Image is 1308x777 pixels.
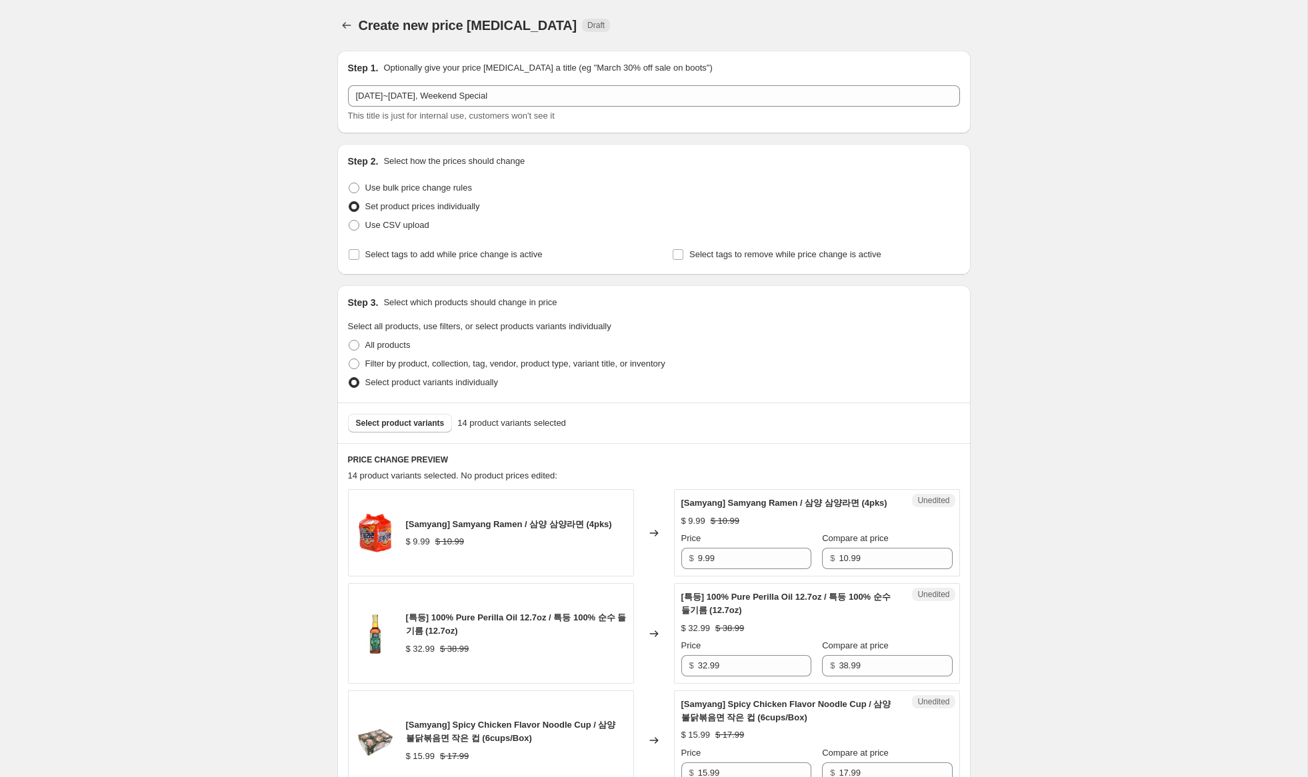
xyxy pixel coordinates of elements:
div: $ 9.99 [681,514,705,528]
span: Select product variants [356,418,445,428]
div: $ 9.99 [406,535,430,548]
div: $ 32.99 [681,622,710,635]
span: [Samyang] Spicy Chicken Flavor Noodle Cup / 삼양 불닭볶음면 작은 컵 (6cups/Box) [406,720,616,743]
p: Select which products should change in price [383,296,557,309]
span: Compare at price [822,748,889,758]
div: $ 15.99 [406,750,435,763]
span: Compare at price [822,640,889,650]
span: [Samyang] Samyang Ramen / 삼양 삼양라면 (4pks) [406,519,612,529]
span: [특등] 100% Pure Perilla Oil 12.7oz / 특등 100% 순수 들기름 (12.7oz) [406,612,627,636]
h6: PRICE CHANGE PREVIEW [348,454,960,465]
strike: $ 10.99 [711,514,739,528]
span: Price [681,748,701,758]
span: [Samyang] Spicy Chicken Flavor Noodle Cup / 삼양 불닭볶음면 작은 컵 (6cups/Box) [681,699,891,722]
span: All products [365,340,411,350]
span: Compare at price [822,533,889,543]
span: Price [681,640,701,650]
button: Select product variants [348,414,453,432]
h2: Step 3. [348,296,379,309]
strike: $ 10.99 [435,535,464,548]
input: 30% off holiday sale [348,85,960,107]
button: Price change jobs [337,16,356,35]
span: Price [681,533,701,543]
span: $ [830,553,835,563]
p: Select how the prices should change [383,155,525,168]
span: Unedited [917,589,949,600]
strike: $ 17.99 [715,728,744,742]
span: $ [689,553,694,563]
strike: $ 38.99 [440,642,469,656]
span: Select product variants individually [365,377,498,387]
span: Unedited [917,696,949,707]
span: [Samyang] Samyang Ramen / 삼양 삼양라면 (4pks) [681,498,887,508]
span: Select all products, use filters, or select products variants individually [348,321,611,331]
h2: Step 1. [348,61,379,75]
span: This title is just for internal use, customers won't see it [348,111,555,121]
span: Unedited [917,495,949,506]
img: 01_d76cd23d-cae0-49b3-8a31-e35598068f36_80x.jpg [355,513,395,553]
span: Set product prices individually [365,201,480,211]
img: IMG_6963_80x.jpg [355,720,395,760]
strike: $ 17.99 [440,750,469,763]
span: 14 product variants selected [457,416,566,430]
img: item_80x.jpg [355,614,395,654]
h2: Step 2. [348,155,379,168]
span: Select tags to add while price change is active [365,249,543,259]
span: Filter by product, collection, tag, vendor, product type, variant title, or inventory [365,359,665,369]
span: $ [830,660,835,670]
p: Optionally give your price [MEDICAL_DATA] a title (eg "March 30% off sale on boots") [383,61,712,75]
span: [특등] 100% Pure Perilla Oil 12.7oz / 특등 100% 순수 들기름 (12.7oz) [681,592,891,615]
span: Use bulk price change rules [365,183,472,193]
span: $ [689,660,694,670]
span: Create new price [MEDICAL_DATA] [359,18,577,33]
strike: $ 38.99 [715,622,744,635]
span: Use CSV upload [365,220,429,230]
span: Draft [587,20,605,31]
div: $ 15.99 [681,728,710,742]
span: 14 product variants selected. No product prices edited: [348,470,557,480]
div: $ 32.99 [406,642,435,656]
span: Select tags to remove while price change is active [689,249,881,259]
